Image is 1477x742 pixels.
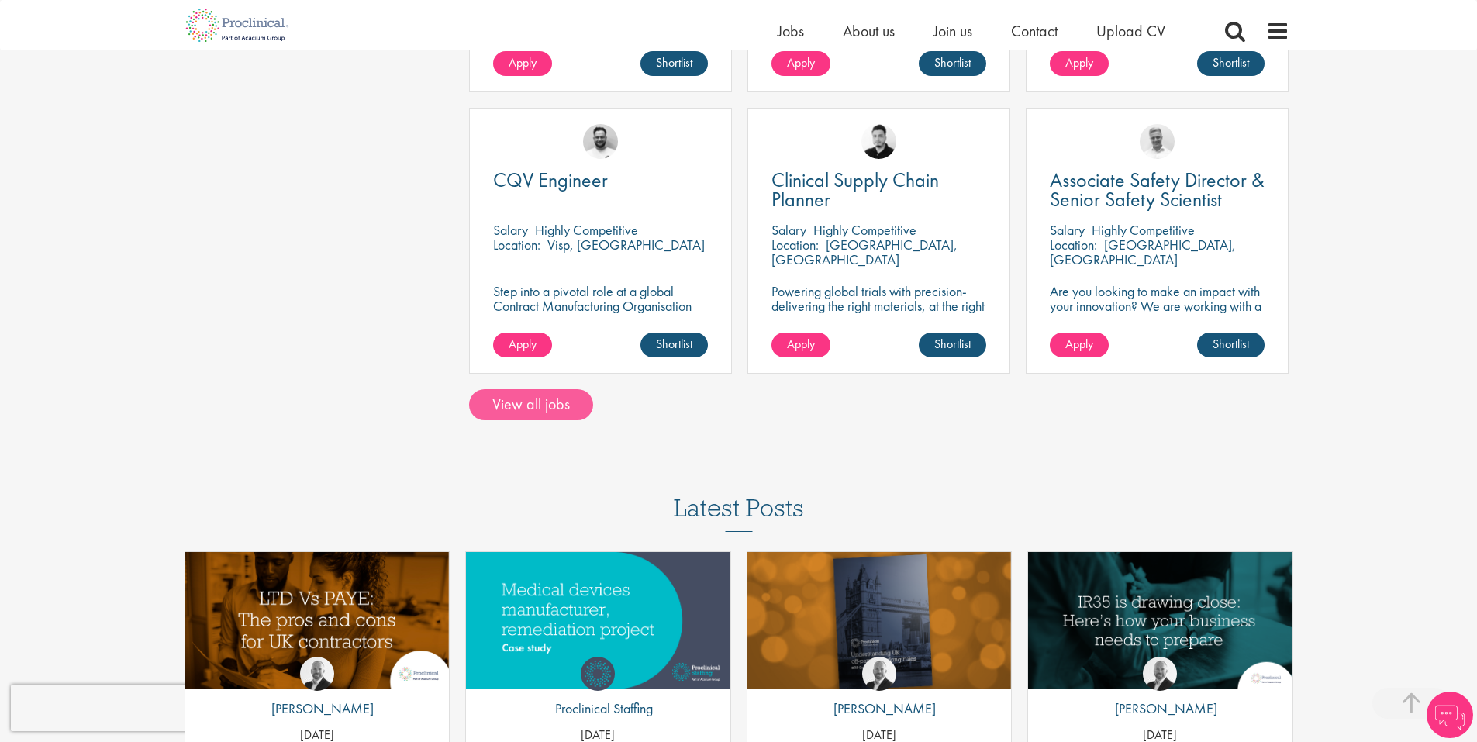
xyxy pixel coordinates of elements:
img: Sean Moran [1143,657,1177,691]
span: Apply [1065,54,1093,71]
a: Shortlist [640,333,708,357]
span: Apply [787,54,815,71]
p: Highly Competitive [535,221,638,239]
span: Salary [1050,221,1085,239]
a: Contact [1011,21,1058,41]
img: Understanding IR35 2020 - Guidebook Life Sciences [747,552,1012,692]
a: Shortlist [640,51,708,76]
h3: Latest Posts [674,495,804,532]
p: [GEOGRAPHIC_DATA], [GEOGRAPHIC_DATA] [1050,236,1236,268]
p: Are you looking to make an impact with your innovation? We are working with a well-established ph... [1050,284,1265,357]
img: Joshua Bye [1140,124,1175,159]
img: LTD Vs PAYE pros and cons for UK contractors [185,552,450,689]
p: Highly Competitive [1092,221,1195,239]
a: About us [843,21,895,41]
img: IR35 is drawing close: Here’s how your business needs to prepare [1028,552,1292,691]
a: CQV Engineer [493,171,708,190]
a: Apply [493,51,552,76]
a: Associate Safety Director & Senior Safety Scientist [1050,171,1265,209]
p: Powering global trials with precision-delivering the right materials, at the right time, every time. [771,284,986,328]
a: Clinical Supply Chain Planner [771,171,986,209]
span: Location: [493,236,540,254]
a: Apply [771,51,830,76]
p: Step into a pivotal role at a global Contract Manufacturing Organisation and help shape the futur... [493,284,708,343]
span: CQV Engineer [493,167,608,193]
a: Shortlist [1197,333,1265,357]
span: Apply [509,336,537,352]
span: Salary [771,221,806,239]
p: Proclinical Staffing [544,699,653,719]
p: [PERSON_NAME] [822,699,936,719]
a: Join us [933,21,972,41]
img: Chatbot [1427,692,1473,738]
span: Apply [509,54,537,71]
span: Location: [771,236,819,254]
a: Shortlist [919,51,986,76]
a: Apply [1050,51,1109,76]
a: Proclinical Staffing Proclinical Staffing [544,657,653,726]
img: Sean Moran [862,657,896,691]
a: Upload CV [1096,21,1165,41]
p: Highly Competitive [813,221,916,239]
p: [GEOGRAPHIC_DATA], [GEOGRAPHIC_DATA] [771,236,958,268]
p: [PERSON_NAME] [260,699,374,719]
a: Sean Moran [PERSON_NAME] [260,657,374,726]
a: Sean Moran [PERSON_NAME] [1103,657,1217,726]
iframe: reCAPTCHA [11,685,209,731]
a: View all jobs [469,389,593,420]
img: Proclinical Staffing [581,657,615,691]
span: Apply [1065,336,1093,352]
a: Shortlist [919,333,986,357]
span: Apply [787,336,815,352]
a: Apply [771,333,830,357]
img: Sean Moran [300,657,334,691]
a: Link to a post [1028,552,1292,689]
img: Emile De Beer [583,124,618,159]
a: Jobs [778,21,804,41]
p: [PERSON_NAME] [1103,699,1217,719]
a: Shortlist [1197,51,1265,76]
a: Link to a post [185,552,450,689]
span: Location: [1050,236,1097,254]
a: Link to a post [466,552,730,689]
span: Clinical Supply Chain Planner [771,167,939,212]
a: Apply [493,333,552,357]
span: Associate Safety Director & Senior Safety Scientist [1050,167,1265,212]
a: Sean Moran [PERSON_NAME] [822,657,936,726]
p: Visp, [GEOGRAPHIC_DATA] [547,236,705,254]
a: Link to a post [747,552,1012,689]
span: Salary [493,221,528,239]
img: Anderson Maldonado [861,124,896,159]
a: Apply [1050,333,1109,357]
